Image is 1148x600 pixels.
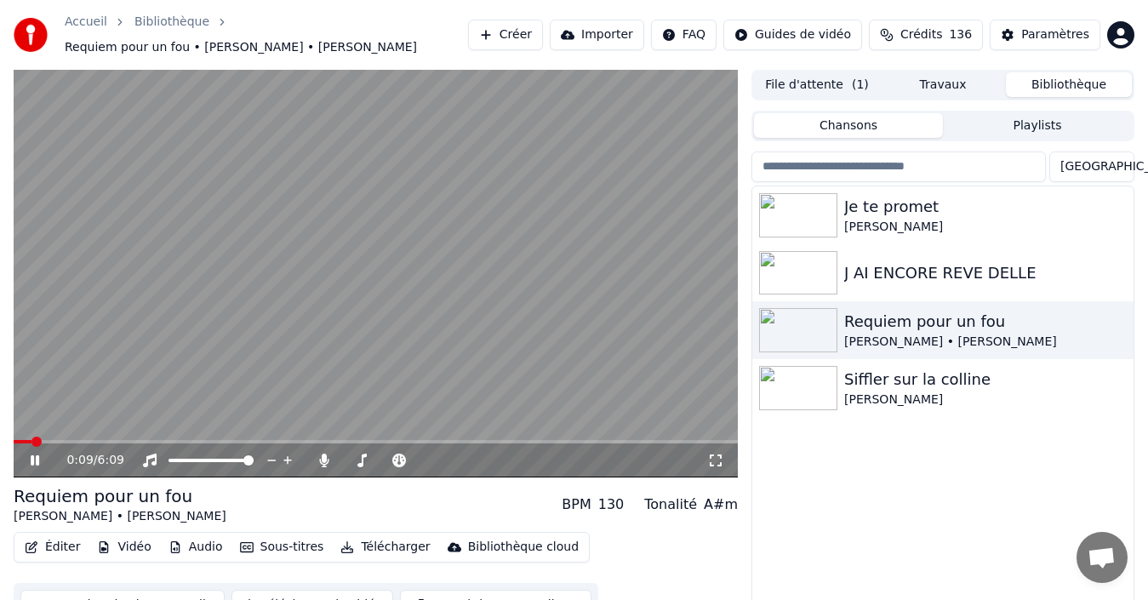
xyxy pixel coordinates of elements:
[844,391,1127,409] div: [PERSON_NAME]
[468,20,543,50] button: Créer
[844,334,1127,351] div: [PERSON_NAME] • [PERSON_NAME]
[900,26,942,43] span: Crédits
[852,77,869,94] span: ( 1 )
[334,535,437,559] button: Télécharger
[66,452,107,469] div: /
[14,484,226,508] div: Requiem pour un fou
[468,539,579,556] div: Bibliothèque cloud
[65,39,417,56] span: Requiem pour un fou • [PERSON_NAME] • [PERSON_NAME]
[66,452,93,469] span: 0:09
[550,20,644,50] button: Importer
[651,20,717,50] button: FAQ
[162,535,230,559] button: Audio
[943,113,1132,138] button: Playlists
[723,20,862,50] button: Guides de vidéo
[754,113,943,138] button: Chansons
[65,14,107,31] a: Accueil
[562,494,591,515] div: BPM
[598,494,625,515] div: 130
[844,219,1127,236] div: [PERSON_NAME]
[754,72,880,97] button: File d'attente
[14,18,48,52] img: youka
[844,195,1127,219] div: Je te promet
[644,494,697,515] div: Tonalité
[1077,532,1128,583] div: Ouvrir le chat
[18,535,87,559] button: Éditer
[1021,26,1089,43] div: Paramètres
[90,535,157,559] button: Vidéo
[844,261,1127,285] div: J AI ENCORE REVE DELLE
[844,368,1127,391] div: Siffler sur la colline
[949,26,972,43] span: 136
[1006,72,1132,97] button: Bibliothèque
[704,494,738,515] div: A#m
[869,20,983,50] button: Crédits136
[844,310,1127,334] div: Requiem pour un fou
[134,14,209,31] a: Bibliothèque
[880,72,1006,97] button: Travaux
[65,14,468,56] nav: breadcrumb
[233,535,331,559] button: Sous-titres
[14,508,226,525] div: [PERSON_NAME] • [PERSON_NAME]
[98,452,124,469] span: 6:09
[990,20,1100,50] button: Paramètres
